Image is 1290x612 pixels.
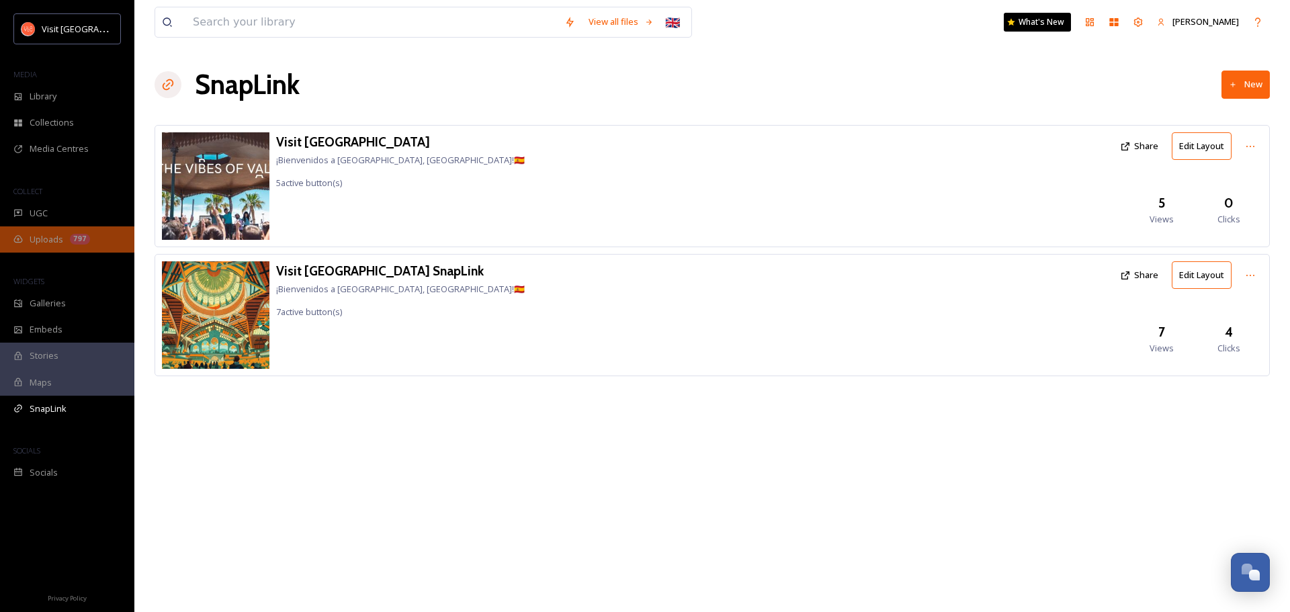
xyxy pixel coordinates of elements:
span: COLLECT [13,186,42,196]
img: info%2540ranetas.es-ValencIA.jpg [162,261,269,369]
button: Edit Layout [1172,132,1232,160]
span: Embeds [30,323,62,336]
span: [PERSON_NAME] [1172,15,1239,28]
span: UGC [30,207,48,220]
span: Socials [30,466,58,479]
a: Visit [GEOGRAPHIC_DATA] [276,132,525,152]
a: Edit Layout [1172,132,1238,160]
img: facebook_pergola_EN.jpg [162,132,269,240]
a: Visit [GEOGRAPHIC_DATA] SnapLink [276,261,525,281]
button: Open Chat [1231,553,1270,592]
h3: 4 [1225,322,1233,342]
span: Privacy Policy [48,594,87,603]
span: 7 active button(s) [276,306,342,318]
span: WIDGETS [13,276,44,286]
div: 797 [70,234,90,245]
button: Share [1113,262,1165,288]
span: Views [1150,213,1174,226]
button: Edit Layout [1172,261,1232,289]
a: [PERSON_NAME] [1150,9,1246,35]
button: New [1221,71,1270,98]
span: Library [30,90,56,103]
span: SOCIALS [13,445,40,455]
h3: 7 [1158,322,1165,342]
span: Uploads [30,233,63,246]
span: SnapLink [30,402,67,415]
span: Views [1150,342,1174,355]
span: Galleries [30,297,66,310]
span: MEDIA [13,69,37,79]
span: ¡Bienvenidos a [GEOGRAPHIC_DATA], [GEOGRAPHIC_DATA]!🇪🇸 [276,154,525,166]
h3: 0 [1224,193,1234,213]
div: 🇬🇧 [660,10,685,34]
span: Clicks [1217,342,1240,355]
a: Privacy Policy [48,589,87,605]
span: ¡Bienvenidos a [GEOGRAPHIC_DATA], [GEOGRAPHIC_DATA]!🇪🇸 [276,283,525,295]
a: Edit Layout [1172,261,1238,289]
h3: 5 [1158,193,1165,213]
span: Maps [30,376,52,389]
input: Search your library [186,7,558,37]
a: What's New [1004,13,1071,32]
span: 5 active button(s) [276,177,342,189]
a: View all files [582,9,660,35]
span: Stories [30,349,58,362]
img: download.png [21,22,35,36]
h1: SnapLink [195,64,300,105]
button: Share [1113,133,1165,159]
span: Media Centres [30,142,89,155]
span: Visit [GEOGRAPHIC_DATA] [42,22,146,35]
span: Collections [30,116,74,129]
span: Clicks [1217,213,1240,226]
